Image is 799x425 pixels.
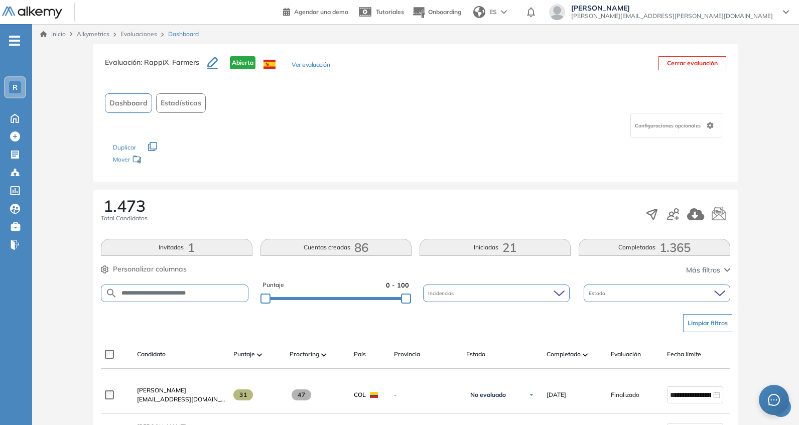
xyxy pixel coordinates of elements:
div: Mover [113,151,213,170]
button: Completadas1.365 [579,239,730,256]
img: world [473,6,485,18]
span: País [354,350,366,359]
span: [PERSON_NAME] [137,386,186,394]
span: [DATE] [547,390,566,399]
span: [EMAIL_ADDRESS][DOMAIN_NAME] [137,395,225,404]
span: 0 - 100 [386,280,409,290]
img: ESP [263,60,276,69]
button: Personalizar columnas [101,264,187,274]
span: Total Candidatos [101,214,148,223]
i: - [9,40,20,42]
span: No evaluado [470,391,506,399]
button: Ver evaluación [292,60,330,71]
img: [missing "en.ARROW_ALT" translation] [583,353,588,356]
button: Iniciadas21 [420,239,571,256]
div: Configuraciones opcionales [630,113,722,138]
img: [missing "en.ARROW_ALT" translation] [257,353,262,356]
button: Dashboard [105,93,152,113]
span: : RappiX_Farmers [141,58,199,67]
span: 1.473 [103,198,146,214]
button: Onboarding [412,2,461,23]
img: Ícono de flecha [528,392,535,398]
a: [PERSON_NAME] [137,386,225,395]
span: Alkymetrics [77,30,109,38]
span: Puntaje [233,350,255,359]
span: Fecha límite [667,350,701,359]
div: Incidencias [423,285,570,302]
span: Configuraciones opcionales [635,122,703,129]
button: Más filtros [686,265,730,275]
span: Finalizado [611,390,639,399]
span: Dashboard [168,30,199,39]
span: Tutoriales [376,8,404,16]
a: Inicio [40,30,66,39]
img: Logo [2,7,62,19]
span: ES [489,8,497,17]
img: SEARCH_ALT [105,287,117,300]
span: Onboarding [428,8,461,16]
span: - [394,390,458,399]
span: Proctoring [290,350,319,359]
span: Candidato [137,350,166,359]
img: arrow [501,10,507,14]
span: message [768,394,780,406]
span: Evaluación [611,350,641,359]
span: Más filtros [686,265,720,275]
h3: Evaluación [105,56,207,77]
span: Provincia [394,350,420,359]
span: Agendar una demo [294,8,348,16]
span: Puntaje [262,280,284,290]
span: [PERSON_NAME] [571,4,773,12]
span: 31 [233,389,253,400]
span: R [13,83,18,91]
span: Estadísticas [161,98,201,108]
button: Cerrar evaluación [658,56,726,70]
a: Evaluaciones [120,30,157,38]
span: Abierta [230,56,255,69]
span: 47 [292,389,311,400]
button: Limpiar filtros [683,314,732,332]
span: Incidencias [428,290,456,297]
button: Invitados1 [101,239,252,256]
span: Estado [466,350,485,359]
button: Cuentas creadas86 [260,239,412,256]
span: Duplicar [113,144,136,151]
button: Estadísticas [156,93,206,113]
span: COL [354,390,366,399]
img: [missing "en.ARROW_ALT" translation] [321,353,326,356]
img: COL [370,392,378,398]
span: Completado [547,350,581,359]
span: [PERSON_NAME][EMAIL_ADDRESS][PERSON_NAME][DOMAIN_NAME] [571,12,773,20]
span: Dashboard [109,98,148,108]
span: Estado [589,290,607,297]
a: Agendar una demo [283,5,348,17]
span: Personalizar columnas [113,264,187,274]
div: Estado [584,285,730,302]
